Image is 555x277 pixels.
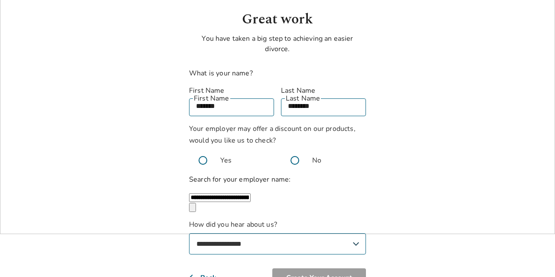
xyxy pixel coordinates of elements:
[189,124,356,145] span: Your employer may offer a discount on our products, would you like us to check?
[189,233,366,254] select: How did you hear about us?
[281,85,366,96] label: Last Name
[220,155,232,166] span: Yes
[189,68,253,78] label: What is your name?
[189,203,196,212] button: Clear
[189,33,366,54] p: You have taken a big step to achieving an easier divorce.
[189,175,291,184] label: Search for your employer name:
[312,155,321,166] span: No
[189,219,366,254] label: How did you hear about us?
[512,235,555,277] iframe: Chat Widget
[189,85,274,96] label: First Name
[189,9,366,30] h1: Great work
